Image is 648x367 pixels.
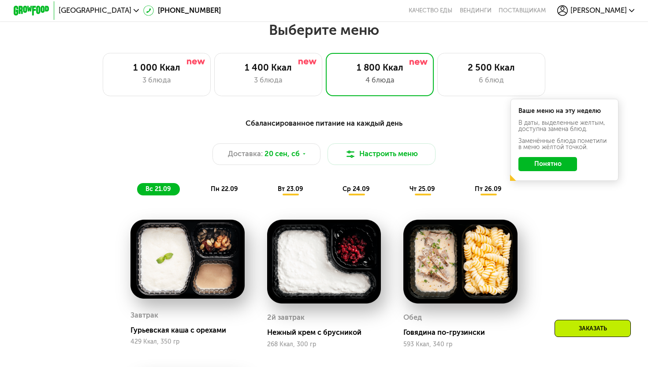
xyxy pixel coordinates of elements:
[328,143,436,165] button: Настроить меню
[409,7,452,14] a: Качество еды
[335,75,424,86] div: 4 блюда
[447,75,536,86] div: 6 блюд
[343,185,370,193] span: ср 24.09
[59,7,131,14] span: [GEOGRAPHIC_DATA]
[267,328,388,337] div: Нежный крем с брусникой
[410,185,435,193] span: чт 25.09
[447,62,536,73] div: 2 500 Ккал
[143,5,221,16] a: [PHONE_NUMBER]
[267,341,381,348] div: 268 Ккал, 300 гр
[555,320,631,337] div: Заказать
[223,62,313,73] div: 1 400 Ккал
[228,149,263,160] span: Доставка:
[112,62,201,73] div: 1 000 Ккал
[130,338,245,345] div: 429 Ккал, 350 гр
[460,7,492,14] a: Вендинги
[211,185,238,193] span: пн 22.09
[403,311,422,325] div: Обед
[403,341,518,348] div: 593 Ккал, 340 гр
[518,120,610,133] div: В даты, выделенные желтым, доступна замена блюд.
[518,138,610,151] div: Заменённые блюда пометили в меню жёлтой точкой.
[518,108,610,114] div: Ваше меню на эту неделю
[29,21,619,39] h2: Выберите меню
[499,7,546,14] div: поставщикам
[130,309,158,322] div: Завтрак
[264,149,300,160] span: 20 сен, сб
[58,118,591,129] div: Сбалансированное питание на каждый день
[112,75,201,86] div: 3 блюда
[475,185,502,193] span: пт 26.09
[570,7,627,14] span: [PERSON_NAME]
[403,328,525,337] div: Говядина по-грузински
[130,326,252,335] div: Гурьевская каша с орехами
[223,75,313,86] div: 3 блюда
[267,311,305,325] div: 2й завтрак
[145,185,171,193] span: вс 21.09
[335,62,424,73] div: 1 800 Ккал
[518,157,577,172] button: Понятно
[278,185,303,193] span: вт 23.09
